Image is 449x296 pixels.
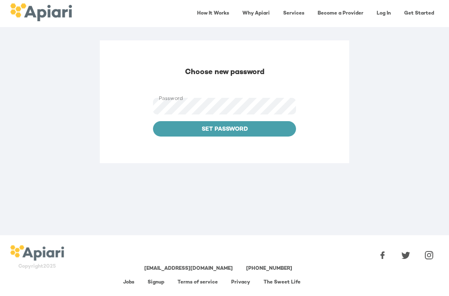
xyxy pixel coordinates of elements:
[372,5,396,22] a: Log In
[10,263,64,270] div: Copyright 2025
[231,280,250,285] a: Privacy
[10,245,64,261] img: logo
[10,3,72,21] img: logo
[153,67,296,78] div: Choose new password
[399,5,439,22] a: Get Started
[148,280,164,285] a: Signup
[278,5,309,22] a: Services
[160,124,289,135] span: Set Password
[144,266,233,271] a: [EMAIL_ADDRESS][DOMAIN_NAME]
[153,121,296,137] button: Set Password
[313,5,368,22] a: Become a Provider
[178,280,218,285] a: Terms of service
[246,265,292,272] div: [PHONE_NUMBER]
[123,280,134,285] a: Jobs
[264,280,301,285] a: The Sweet Life
[237,5,275,22] a: Why Apiari
[192,5,234,22] a: How It Works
